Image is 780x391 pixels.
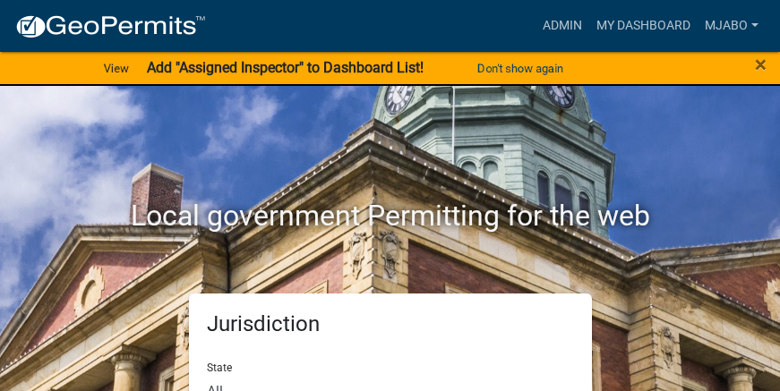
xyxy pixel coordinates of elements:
a: mjabo [698,9,766,43]
h5: Jurisdiction [207,311,574,337]
span: × [755,52,767,77]
a: Admin [536,9,589,43]
button: Don't show again [470,54,570,83]
button: Close [755,54,767,75]
a: My Dashboard [589,9,698,43]
strong: Add "Assigned Inspector" to Dashboard List! [147,59,424,76]
a: View [97,54,136,83]
h2: Local government Permitting for the web [81,199,699,233]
